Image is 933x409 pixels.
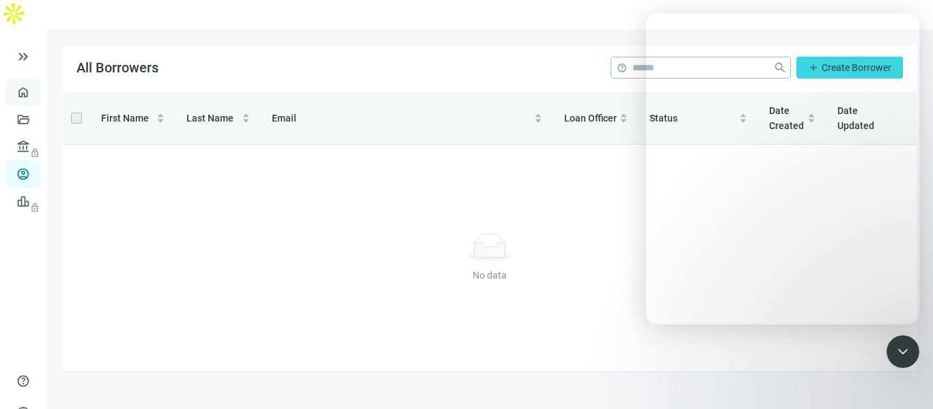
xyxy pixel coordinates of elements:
[468,268,512,283] div: No data
[617,63,627,73] span: help
[16,374,30,388] span: help
[887,335,919,368] iframe: Intercom live chat
[646,14,919,324] iframe: Intercom live chat
[76,59,158,76] span: All Borrowers
[101,113,149,124] span: First Name
[186,113,234,124] span: Last Name
[15,48,31,65] button: keyboard_double_arrow_right
[272,113,296,124] span: Email
[564,113,617,124] span: Loan Officer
